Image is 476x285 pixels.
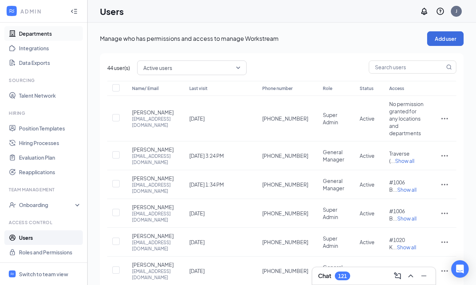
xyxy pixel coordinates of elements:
[132,239,175,252] div: [EMAIL_ADDRESS][DOMAIN_NAME]
[393,272,402,280] svg: ComposeMessage
[255,81,316,96] th: Phone number
[132,153,175,165] div: [EMAIL_ADDRESS][DOMAIN_NAME]
[143,62,172,73] span: Active users
[70,8,78,15] svg: Collapse
[360,181,375,188] span: Active
[189,210,205,216] span: [DATE]
[389,179,405,193] span: #1006 B
[397,186,417,193] span: Show all
[391,157,414,164] span: ...
[19,88,81,103] a: Talent Network
[10,272,15,276] svg: WorkstreamLogo
[440,180,449,189] svg: ActionsIcon
[9,187,80,193] div: Team Management
[19,41,81,55] a: Integrations
[189,84,248,93] div: Last visit
[132,116,175,128] div: [EMAIL_ADDRESS][DOMAIN_NAME]
[389,150,410,164] span: Traverse (
[323,264,344,278] span: General Manager
[19,245,81,259] a: Roles and Permissions
[20,8,64,15] div: ADMIN
[389,265,405,279] span: #1069 Ka
[132,146,174,153] span: [PERSON_NAME]
[262,210,308,217] span: [PHONE_NUMBER]
[262,238,308,246] span: [PHONE_NUMBER]
[392,270,403,282] button: ComposeMessage
[19,55,81,70] a: Data Exports
[456,8,457,14] div: J
[19,270,68,278] div: Switch to team view
[427,31,464,46] button: Add user
[189,152,224,159] span: [DATE] 3:24 PM
[107,64,130,72] span: 44 user(s)
[397,215,417,222] span: Show all
[9,219,80,226] div: Access control
[19,121,81,136] a: Position Templates
[440,151,449,160] svg: ActionsIcon
[132,261,174,268] span: [PERSON_NAME]
[395,157,414,164] span: Show all
[360,210,375,216] span: Active
[393,215,417,222] span: ...
[405,270,417,282] button: ChevronUp
[419,272,428,280] svg: Minimize
[440,209,449,218] svg: ActionsIcon
[132,203,174,211] span: [PERSON_NAME]
[393,186,417,193] span: ...
[132,84,175,93] div: Name/ Email
[360,152,375,159] span: Active
[8,7,15,15] svg: WorkstreamLogo
[19,165,81,179] a: Reapplications
[389,237,405,250] span: #1020 K
[19,230,81,245] a: Users
[389,101,423,136] span: No permission granted for any locations and departments
[189,181,224,188] span: [DATE] 1:34 PM
[323,206,338,220] span: Super Admin
[100,5,124,17] h1: Users
[9,201,16,208] svg: UserCheck
[132,182,175,194] div: [EMAIL_ADDRESS][DOMAIN_NAME]
[406,272,415,280] svg: ChevronUp
[397,244,416,250] span: Show all
[132,211,175,223] div: [EMAIL_ADDRESS][DOMAIN_NAME]
[19,26,81,41] a: Departments
[323,149,344,163] span: General Manager
[189,115,205,122] span: [DATE]
[436,7,445,16] svg: QuestionInfo
[262,115,308,122] span: [PHONE_NUMBER]
[262,267,308,274] span: [PHONE_NUMBER]
[420,7,429,16] svg: Notifications
[323,112,338,125] span: Super Admin
[9,110,80,116] div: Hiring
[132,268,175,281] div: [EMAIL_ADDRESS][DOMAIN_NAME]
[132,109,174,116] span: [PERSON_NAME]
[189,268,205,274] span: [DATE]
[440,266,449,275] svg: ActionsIcon
[352,81,382,96] th: Status
[440,114,449,123] svg: ActionsIcon
[318,272,331,280] h3: Chat
[323,84,345,93] div: Role
[360,115,375,122] span: Active
[338,273,347,279] div: 121
[360,239,375,245] span: Active
[262,181,308,188] span: [PHONE_NUMBER]
[451,260,469,278] div: Open Intercom Messenger
[9,77,80,83] div: Sourcing
[19,201,75,208] div: Onboarding
[446,64,452,70] svg: MagnifyingGlass
[19,136,81,150] a: Hiring Processes
[100,35,427,43] p: Manage who has permissions and access to manage Workstream
[392,244,416,250] span: ...
[132,175,174,182] span: [PERSON_NAME]
[440,238,449,246] svg: ActionsIcon
[323,235,338,249] span: Super Admin
[389,208,405,222] span: #1006 B
[382,81,433,96] th: Access
[262,152,308,159] span: [PHONE_NUMBER]
[19,150,81,165] a: Evaluation Plan
[189,239,205,245] span: [DATE]
[418,270,430,282] button: Minimize
[132,232,174,239] span: [PERSON_NAME]
[369,61,445,73] input: Search users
